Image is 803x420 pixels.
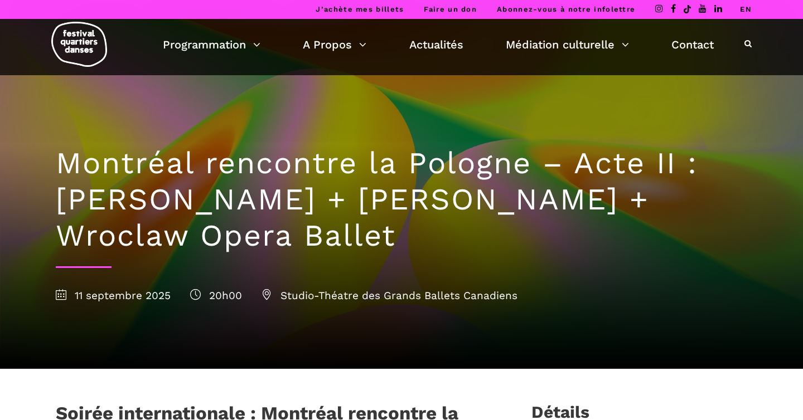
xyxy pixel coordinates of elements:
[56,145,747,253] h1: Montréal rencontre la Pologne – Acte II : [PERSON_NAME] + [PERSON_NAME] + Wroclaw Opera Ballet
[671,35,714,54] a: Contact
[51,22,107,67] img: logo-fqd-med
[409,35,463,54] a: Actualités
[424,5,477,13] a: Faire un don
[740,5,752,13] a: EN
[303,35,366,54] a: A Propos
[163,35,260,54] a: Programmation
[316,5,404,13] a: J’achète mes billets
[497,5,635,13] a: Abonnez-vous à notre infolettre
[262,289,517,302] span: Studio-Théatre des Grands Ballets Canadiens
[506,35,629,54] a: Médiation culturelle
[56,289,171,302] span: 11 septembre 2025
[190,289,242,302] span: 20h00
